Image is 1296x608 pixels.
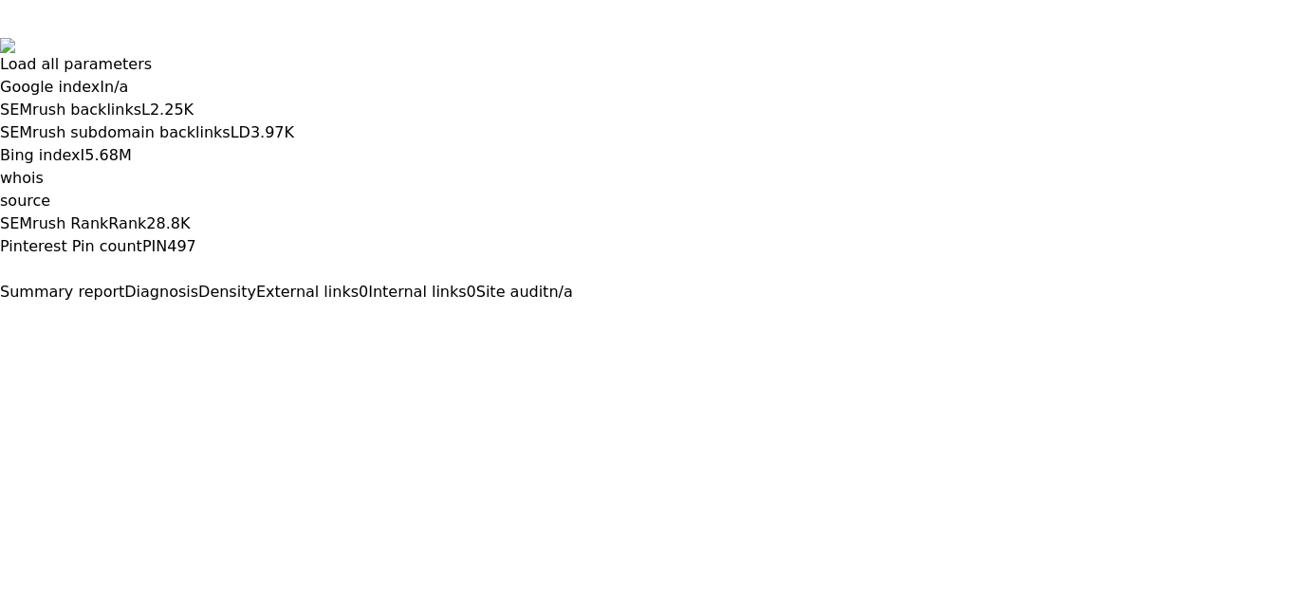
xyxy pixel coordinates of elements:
span: PIN [142,237,167,255]
span: LD [231,123,250,141]
span: I [100,78,104,96]
span: Site audit [476,283,549,301]
span: Density [198,283,256,301]
a: 2.25K [150,101,194,119]
a: 497 [167,237,196,255]
span: External links [256,283,359,301]
a: n/a [104,78,128,96]
span: L [141,101,150,119]
a: Site auditn/a [476,283,573,301]
span: I [81,146,85,164]
span: Internal links [368,283,466,301]
a: 3.97K [250,123,294,141]
span: n/a [548,283,572,301]
span: 0 [359,283,368,301]
span: Rank [108,214,146,232]
span: 0 [467,283,476,301]
a: 28.8K [146,214,190,232]
a: 5.68M [84,146,131,164]
span: Diagnosis [124,283,198,301]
